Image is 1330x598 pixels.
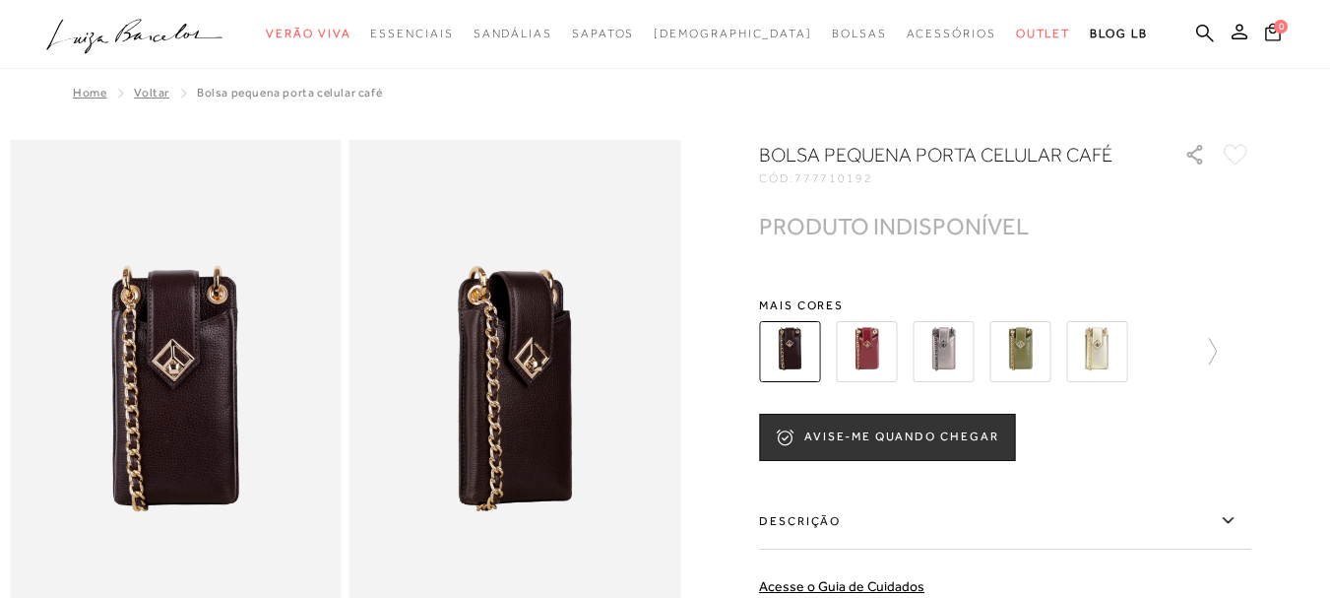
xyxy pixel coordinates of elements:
span: BLOG LB [1090,27,1147,40]
div: CÓD: [759,172,1153,184]
label: Descrição [759,493,1251,550]
a: noSubCategoriesText [1016,16,1071,52]
button: AVISE-ME QUANDO CHEGAR [759,414,1015,461]
a: Acesse o Guia de Cuidados [759,578,924,594]
a: noSubCategoriesText [907,16,996,52]
a: noSubCategoriesText [474,16,552,52]
span: Outlet [1016,27,1071,40]
span: Verão Viva [266,27,350,40]
span: Bolsas [832,27,887,40]
span: [DEMOGRAPHIC_DATA] [654,27,812,40]
a: Home [73,86,106,100]
button: 0 [1259,22,1287,48]
img: BOLSA PEQUENA PORTA CELULAR EM MONOGRAMA VERDE OLIVA [989,321,1050,382]
h1: BOLSA PEQUENA PORTA CELULAR CAFÉ [759,141,1128,168]
span: Sapatos [572,27,634,40]
span: Sandálias [474,27,552,40]
div: PRODUTO INDISPONÍVEL [759,216,1029,236]
img: BOLSA PEQUENA PORTA CELULAR METALIZADO DOURADO [1066,321,1127,382]
a: BLOG LB [1090,16,1147,52]
a: noSubCategoriesText [266,16,350,52]
a: noSubCategoriesText [654,16,812,52]
a: Voltar [134,86,169,100]
span: Essenciais [370,27,453,40]
a: noSubCategoriesText [572,16,634,52]
img: BOLSA PEQUENA PORTA CELULAR EM MONOGRAMA MARSALA [836,321,897,382]
span: 777710192 [794,171,873,185]
span: 0 [1274,20,1288,33]
img: BOLSA PEQUENA PORTA CELULAR EM MONOGRAMA TITÂNIO [913,321,974,382]
img: BOLSA PEQUENA PORTA CELULAR CAFÉ [759,321,820,382]
span: BOLSA PEQUENA PORTA CELULAR CAFÉ [197,86,382,100]
span: Acessórios [907,27,996,40]
a: noSubCategoriesText [832,16,887,52]
span: Mais cores [759,299,1251,311]
a: noSubCategoriesText [370,16,453,52]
